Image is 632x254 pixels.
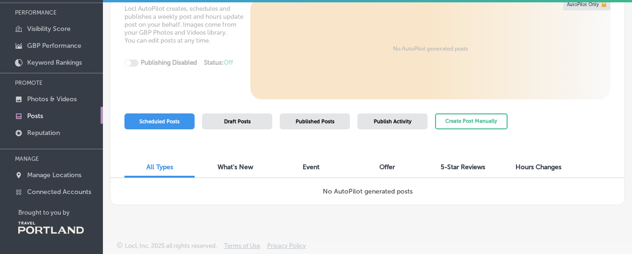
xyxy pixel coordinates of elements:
span: Published Posts [296,119,334,125]
span: Event [303,163,320,171]
span: What's New [218,163,253,171]
p: GBP Performance [27,42,81,50]
p: Reputation [27,129,60,137]
span: All Types [146,163,173,171]
p: Connected Accounts [27,188,91,196]
p: Posts [27,112,43,120]
p: Locl, Inc. 2025 all rights reserved. [125,242,217,249]
a: Terms of Use [224,242,260,254]
p: Keyword Rankings [27,59,82,67]
a: Privacy Policy [267,242,306,254]
h3: No AutoPilot generated posts [323,187,413,195]
p: Photos & Videos [27,95,77,103]
span: Draft Posts [224,119,251,125]
button: Create Post Manually [435,113,508,130]
p: Manage Locations [27,171,81,179]
p: Brought to you by [18,209,103,216]
img: Travel Portland [18,222,84,234]
span: Hours Changes [516,163,561,171]
span: Scheduled Posts [139,119,180,125]
span: Publish Activity [374,119,412,125]
span: Offer [379,163,395,171]
span: 5-Star Reviews [441,163,485,171]
p: Visibility Score [27,25,71,33]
